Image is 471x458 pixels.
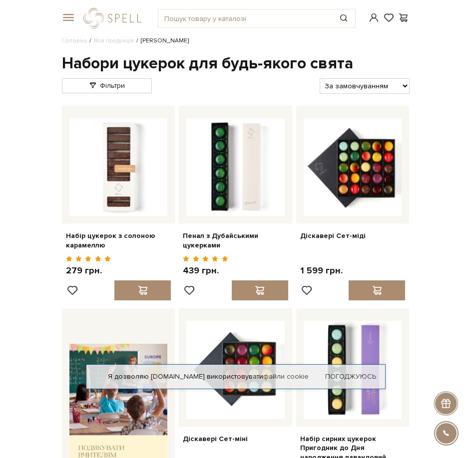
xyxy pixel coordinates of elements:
[300,265,343,276] p: 1 599 грн.
[158,9,332,27] input: Пошук товару у каталозі
[263,372,309,381] a: файли cookie
[66,231,171,249] a: Набір цукерок з солоною карамеллю
[183,435,288,444] a: Діскавері Сет-міні
[66,265,111,276] p: 279 грн.
[62,37,87,44] a: Головна
[86,372,385,381] div: Я дозволяю [DOMAIN_NAME] використовувати
[62,53,410,74] h1: Набори цукерок для будь-якого свята
[183,265,228,276] p: 439 грн.
[62,78,152,93] a: Фільтри
[83,8,146,28] a: logo
[333,9,356,27] button: Пошук товару у каталозі
[325,372,376,381] a: Погоджуюсь
[134,36,189,45] li: [PERSON_NAME]
[300,231,406,240] a: Діскавері Сет-міді
[183,231,288,249] a: Пенал з Дубайськими цукерками
[94,37,134,44] a: Вся продукція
